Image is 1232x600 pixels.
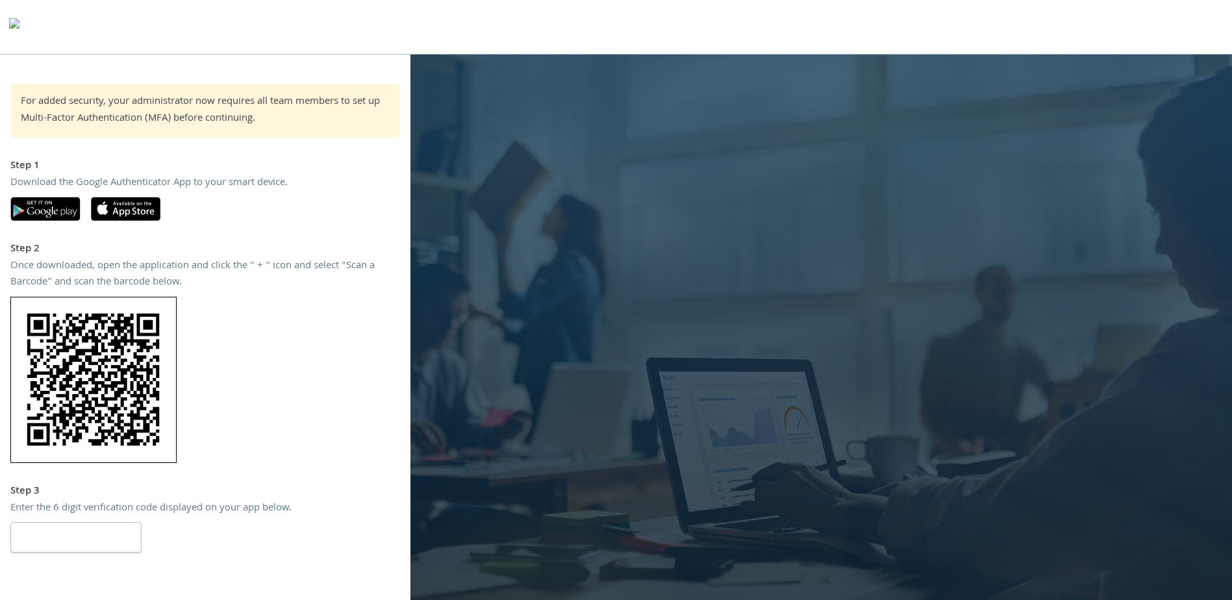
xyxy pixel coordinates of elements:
[91,197,160,221] img: apple-app-store.svg
[10,241,40,258] strong: Step 2
[10,258,400,292] div: Once downloaded, open the application and click the “ + “ icon and select “Scan a Barcode” and sc...
[10,297,177,463] img: +SGis6czmrmgAAAABJRU5ErkJggg==
[10,483,40,500] strong: Step 3
[21,94,390,127] div: For added security, your administrator now requires all team members to set up Multi-Factor Authe...
[10,197,81,221] img: google-play.svg
[10,175,400,192] div: Download the Google Authenticator App to your smart device.
[10,501,400,518] div: Enter the 6 digit verification code displayed on your app below.
[10,158,40,175] strong: Step 1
